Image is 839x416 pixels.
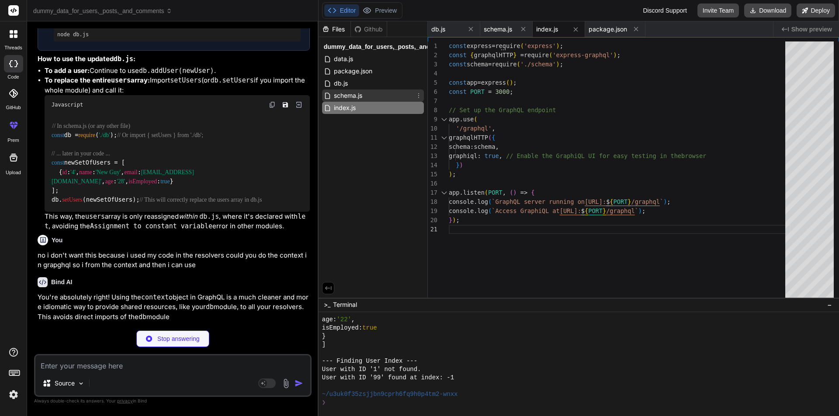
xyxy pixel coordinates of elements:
span: Javascript [52,101,83,108]
span: require [524,52,549,58]
span: db.js [431,25,445,34]
img: Pick Models [77,380,85,387]
div: 8 [428,106,437,115]
label: GitHub [6,104,21,111]
span: } [322,332,326,340]
span: browser [681,152,706,159]
span: [URL]: [585,198,606,205]
span: ` [660,198,663,205]
span: // Enable the GraphiQL UI for easy testing in the [506,152,681,159]
button: Save file [279,99,291,111]
span: { [492,134,495,141]
span: app [449,189,460,196]
span: ( [474,116,477,123]
span: PORT [613,198,628,205]
span: PORT [470,88,485,95]
span: = [520,52,524,58]
span: . [459,116,463,123]
span: 'express-graphql' [552,52,613,58]
span: /graphql [631,198,659,205]
li: Import (or if you import the whole module) and call it: This way, the array is only reassigned , ... [45,76,310,231]
span: PORT [488,189,503,196]
span: ( [520,42,524,49]
span: ; [560,42,563,49]
span: ] [322,340,326,349]
span: express [467,42,492,49]
span: ; [667,198,670,205]
label: threads [4,44,22,52]
span: index.js [536,25,558,34]
div: 9 [428,115,437,124]
span: ❯ [322,399,326,407]
span: require [492,61,517,68]
code: users [85,213,105,220]
span: const [52,160,64,166]
span: ( [549,52,552,58]
span: require [495,42,520,49]
span: ( [517,61,520,68]
div: 11 [428,133,437,142]
div: 14 [428,161,437,170]
button: Deploy [797,3,835,17]
span: ( [488,134,492,141]
code: db [206,303,214,311]
span: log [477,207,488,214]
span: // This will correctly replace the users array in db.js [140,196,262,203]
span: 'New Guy' [96,169,121,175]
span: `Access GraphiQL at [492,207,560,214]
span: '/graphql' [456,125,492,132]
div: 4 [428,69,437,78]
span: { [610,198,613,205]
span: db.js [333,78,349,89]
span: . [474,198,477,205]
span: age: [322,316,337,324]
span: use [463,116,474,123]
label: Upload [6,169,21,176]
span: ` [634,207,638,214]
span: : [477,152,481,159]
span: setUsers [62,196,83,203]
span: // Or import { setUsers } from './db'; [117,132,203,138]
span: name [79,169,92,175]
img: attachment [281,378,291,388]
span: log [477,198,488,205]
span: ; [642,207,645,214]
span: >_ [324,300,330,309]
span: // ... later in your code ... [52,150,110,157]
span: ; [456,217,459,223]
p: no i don't want this because i used my code in the resolvers could you do the context in grapghql... [38,251,310,270]
span: schema [474,143,495,150]
code: context [141,293,169,301]
span: } [513,52,517,58]
div: 1 [428,41,437,51]
span: . [474,207,477,214]
span: '22' [336,316,351,324]
span: ; [510,88,513,95]
span: { [470,52,474,58]
span: 3000 [495,88,510,95]
span: ) [459,162,463,168]
strong: How to use the updated : [38,55,135,63]
strong: To add a user: [45,66,90,75]
span: ; [513,79,517,86]
h6: You [52,236,62,244]
code: users [111,76,131,84]
span: require [78,132,95,138]
span: `GraphQL server running on [492,198,585,205]
span: const [449,79,467,86]
span: package.json [589,25,627,34]
span: /graphql [606,207,634,214]
p: Always double-check its answers. Your in Bind [34,397,312,405]
span: , [499,152,502,159]
div: 2 [428,51,437,60]
span: schema [467,61,488,68]
div: 7 [428,96,437,106]
img: Open in Browser [295,101,303,109]
span: '4' [70,169,76,175]
div: Click to collapse the range. [438,115,450,124]
span: // In schema.js (or any other file) [52,123,130,129]
div: 19 [428,206,437,216]
div: 3 [428,60,437,69]
span: ) [510,79,513,86]
p: Source [55,379,75,388]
